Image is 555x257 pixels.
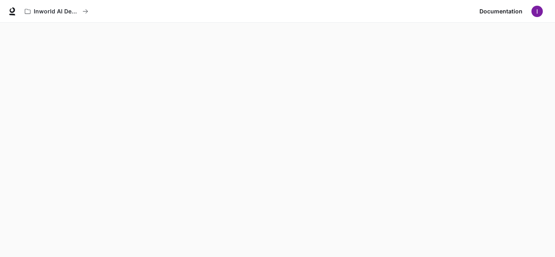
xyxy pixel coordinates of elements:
a: Documentation [476,3,526,19]
button: User avatar [529,3,545,19]
span: Documentation [479,6,522,17]
img: User avatar [531,6,543,17]
p: Inworld AI Demos [34,8,79,15]
button: All workspaces [21,3,92,19]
